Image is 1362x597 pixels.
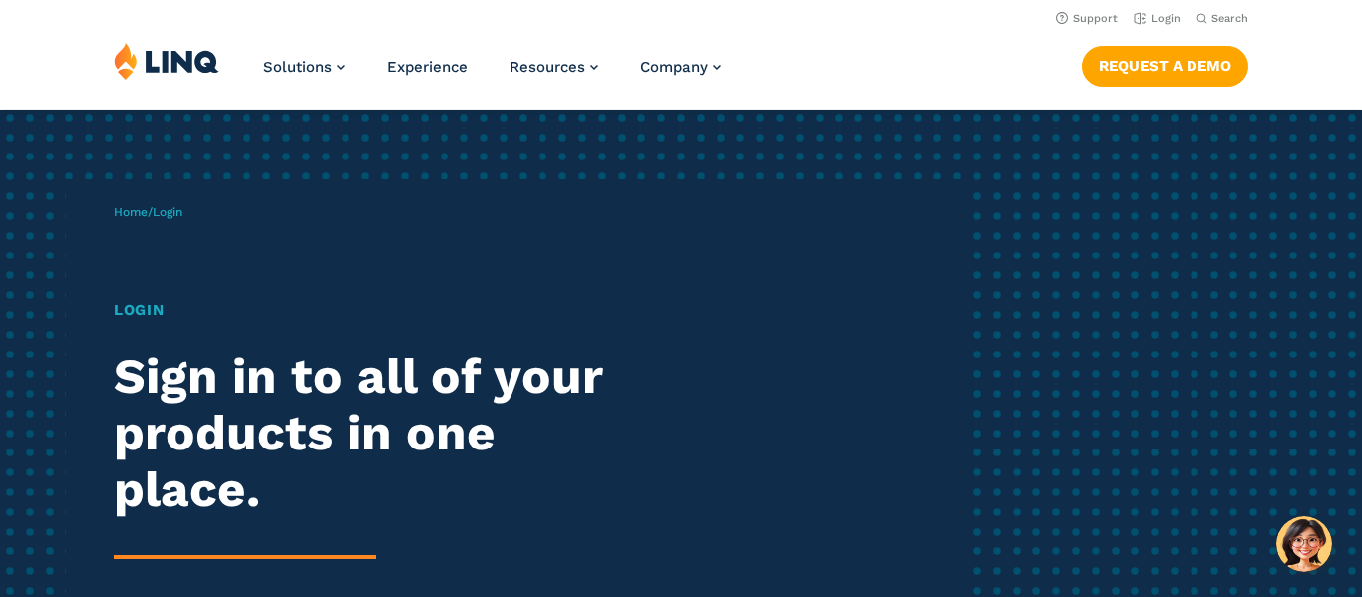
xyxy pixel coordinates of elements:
a: Home [114,205,148,219]
span: Resources [510,58,585,76]
a: Solutions [263,58,345,76]
button: Open Search Bar [1196,11,1248,26]
h1: Login [114,299,638,322]
a: Company [640,58,721,76]
span: Solutions [263,58,332,76]
a: Support [1056,12,1118,25]
span: Search [1211,12,1248,25]
a: Experience [387,58,468,76]
a: Resources [510,58,598,76]
nav: Primary Navigation [263,42,721,108]
img: LINQ | K‑12 Software [114,42,219,80]
nav: Button Navigation [1082,42,1248,86]
button: Hello, have a question? Let’s chat. [1276,516,1332,572]
a: Login [1134,12,1181,25]
a: Request a Demo [1082,46,1248,86]
h2: Sign in to all of your products in one place. [114,348,638,517]
span: Login [153,205,182,219]
span: Company [640,58,708,76]
span: / [114,205,182,219]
